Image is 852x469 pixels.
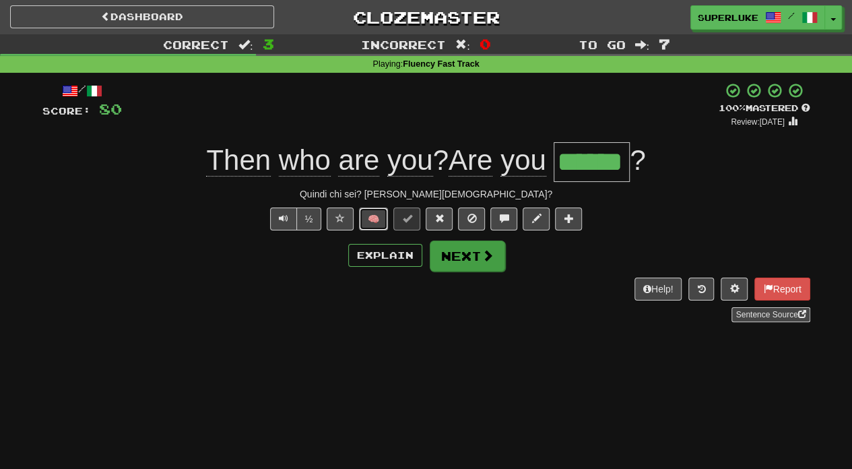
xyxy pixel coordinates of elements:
[430,241,505,272] button: Next
[788,11,795,20] span: /
[754,278,810,301] button: Report
[731,117,785,127] small: Review: [DATE]
[659,36,670,52] span: 7
[163,38,229,51] span: Correct
[523,208,550,230] button: Edit sentence (alt+d)
[42,82,122,99] div: /
[698,11,758,24] span: superluke
[731,307,810,322] a: Sentence Source
[634,39,649,51] span: :
[338,144,379,177] span: are
[500,144,546,177] span: you
[458,208,485,230] button: Ignore sentence (alt+i)
[296,208,322,230] button: ½
[426,208,453,230] button: Reset to 0% Mastered (alt+r)
[348,244,422,267] button: Explain
[42,105,91,117] span: Score:
[719,102,810,115] div: Mastered
[393,208,420,230] button: Set this sentence to 100% Mastered (alt+m)
[42,187,810,201] div: Quindi chi sei? [PERSON_NAME][DEMOGRAPHIC_DATA]?
[719,102,746,113] span: 100 %
[359,208,388,230] button: 🧠
[270,208,297,230] button: Play sentence audio (ctl+space)
[361,38,446,51] span: Incorrect
[267,208,322,230] div: Text-to-speech controls
[634,278,682,301] button: Help!
[480,36,491,52] span: 0
[490,208,517,230] button: Discuss sentence (alt+u)
[294,5,558,29] a: Clozemaster
[10,5,274,28] a: Dashboard
[403,59,479,69] strong: Fluency Fast Track
[99,100,122,117] span: 80
[555,208,582,230] button: Add to collection (alt+a)
[206,144,271,177] span: Then
[263,36,274,52] span: 3
[455,39,470,51] span: :
[690,5,825,30] a: superluke /
[387,144,433,177] span: you
[578,38,625,51] span: To go
[238,39,253,51] span: :
[279,144,331,177] span: who
[206,144,554,177] span: ?
[688,278,714,301] button: Round history (alt+y)
[630,144,645,176] span: ?
[449,144,492,177] span: Are
[327,208,354,230] button: Favorite sentence (alt+f)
